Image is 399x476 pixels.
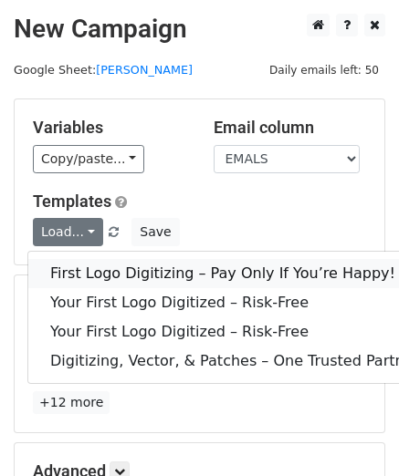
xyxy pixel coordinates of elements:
[263,60,385,80] span: Daily emails left: 50
[33,191,111,211] a: Templates
[33,145,144,173] a: Copy/paste...
[33,391,110,414] a: +12 more
[214,118,367,138] h5: Email column
[33,118,186,138] h5: Variables
[33,218,103,246] a: Load...
[14,63,193,77] small: Google Sheet:
[14,14,385,45] h2: New Campaign
[263,63,385,77] a: Daily emails left: 50
[96,63,193,77] a: [PERSON_NAME]
[131,218,179,246] button: Save
[308,388,399,476] iframe: Chat Widget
